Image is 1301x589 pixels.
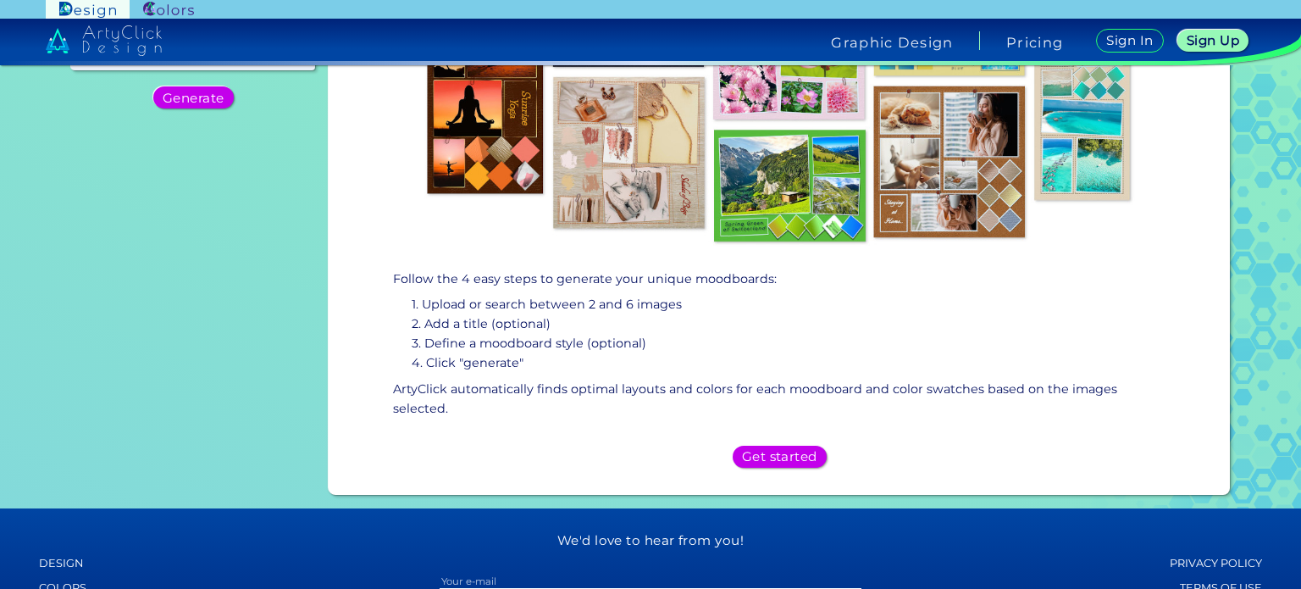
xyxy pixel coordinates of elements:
[143,2,194,18] img: ArtyClick Colors logo
[1108,35,1152,47] h5: Sign In
[831,36,953,49] h4: Graphic Design
[164,92,223,103] h5: Generate
[39,553,221,575] a: Design
[393,269,1165,289] p: Follow the 4 easy steps to generate your unique moodboards:
[412,295,1160,373] p: 1. Upload or search between 2 and 6 images 2. Add a title (optional) 3. Define a moodboard style ...
[440,573,861,589] input: Your e-mail
[299,533,1001,548] h5: We'd love to hear from you!
[1188,35,1237,47] h5: Sign Up
[1179,30,1247,51] a: Sign Up
[1006,36,1063,49] a: Pricing
[46,25,163,56] img: artyclick_design_logo_white_combined_path.svg
[744,451,816,463] h5: Get started
[1098,29,1162,52] a: Sign In
[1080,553,1262,575] a: Privacy policy
[393,380,1165,419] p: ArtyClick automatically finds optimal layouts and colors for each moodboard and color swatches ba...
